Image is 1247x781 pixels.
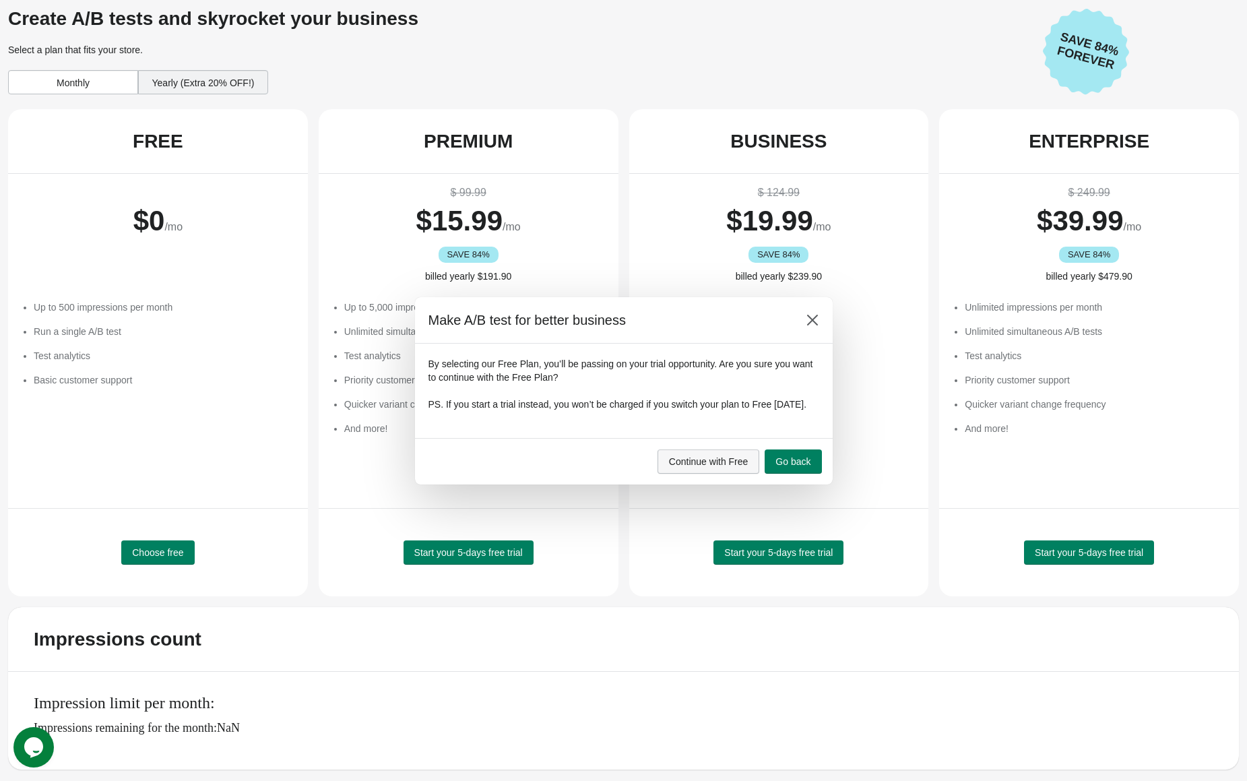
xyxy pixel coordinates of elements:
[658,449,760,474] button: Continue with Free
[13,727,57,768] iframe: chat widget
[775,456,810,467] span: Go back
[428,311,787,330] h2: Make A/B test for better business
[669,456,748,467] span: Continue with Free
[428,357,819,384] p: By selecting our Free Plan, you’ll be passing on your trial opportunity. Are you sure you want to...
[765,449,821,474] button: Go back
[428,398,819,411] p: PS. If you start a trial instead, you won’t be charged if you switch your plan to Free [DATE].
